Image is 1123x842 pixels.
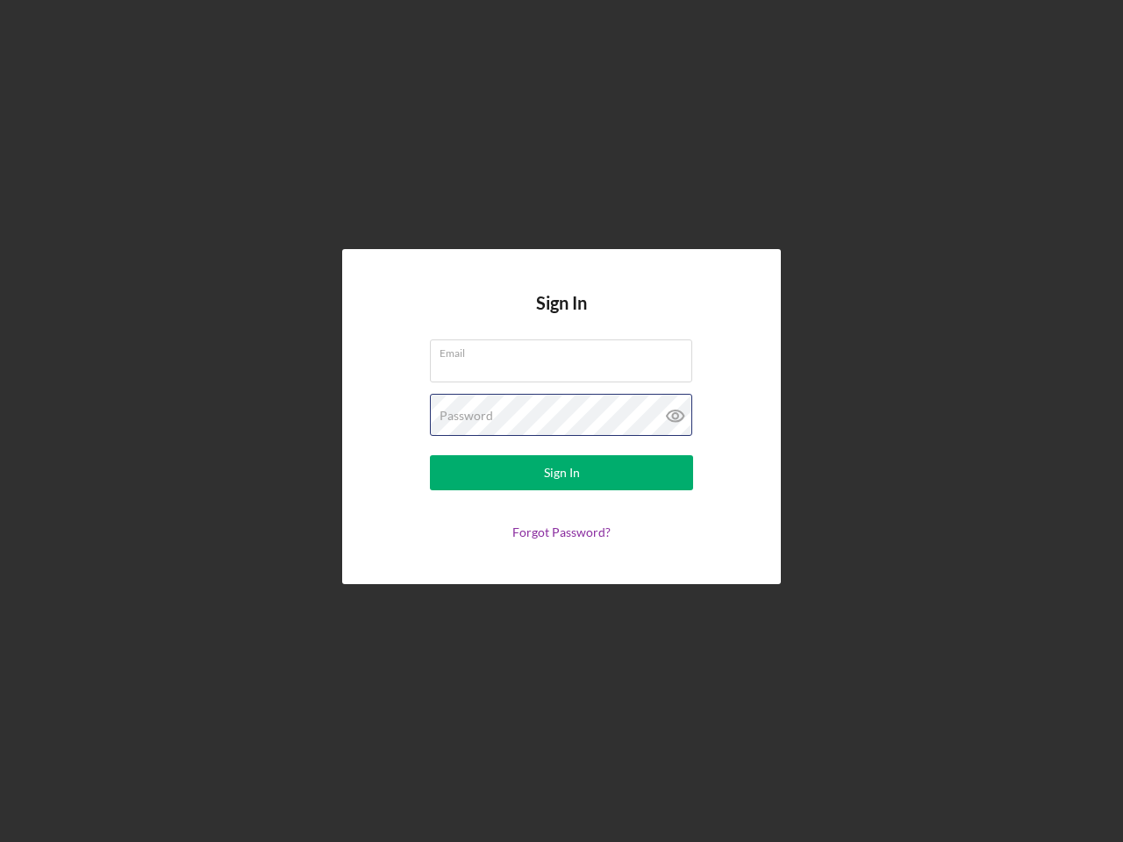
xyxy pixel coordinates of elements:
[544,455,580,490] div: Sign In
[440,409,493,423] label: Password
[512,524,611,539] a: Forgot Password?
[536,293,587,339] h4: Sign In
[440,340,692,360] label: Email
[430,455,693,490] button: Sign In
